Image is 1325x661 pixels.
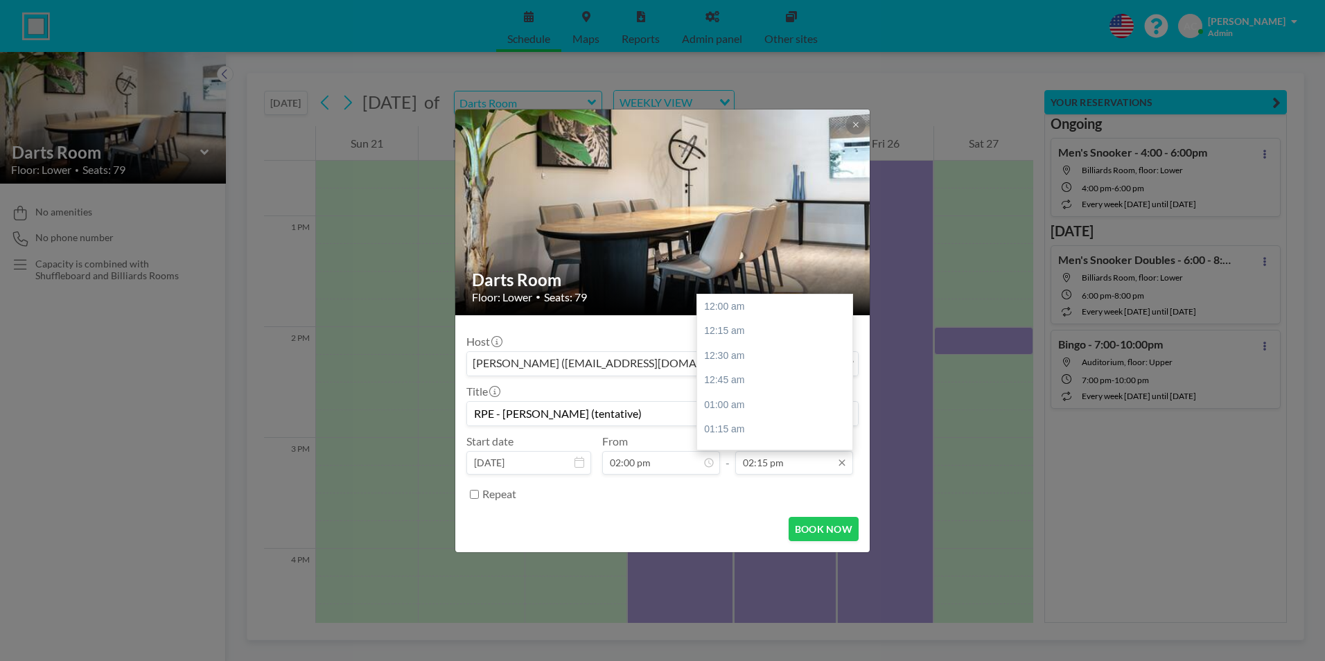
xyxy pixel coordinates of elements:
[472,290,532,304] span: Floor: Lower
[697,393,859,418] div: 01:00 am
[482,487,516,501] label: Repeat
[536,292,541,302] span: •
[697,319,859,344] div: 12:15 am
[466,434,514,448] label: Start date
[697,417,859,442] div: 01:15 am
[602,434,628,448] label: From
[467,352,858,376] div: Search for option
[466,335,501,349] label: Host
[697,368,859,393] div: 12:45 am
[697,442,859,467] div: 01:30 am
[697,294,859,319] div: 12:00 am
[467,402,858,425] input: Andrea's reservation
[466,385,499,398] label: Title
[544,290,587,304] span: Seats: 79
[697,344,859,369] div: 12:30 am
[470,355,755,373] span: [PERSON_NAME] ([EMAIL_ADDRESS][DOMAIN_NAME])
[789,517,859,541] button: BOOK NOW
[726,439,730,470] span: -
[472,270,854,290] h2: Darts Room
[455,73,871,351] img: 537.jpg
